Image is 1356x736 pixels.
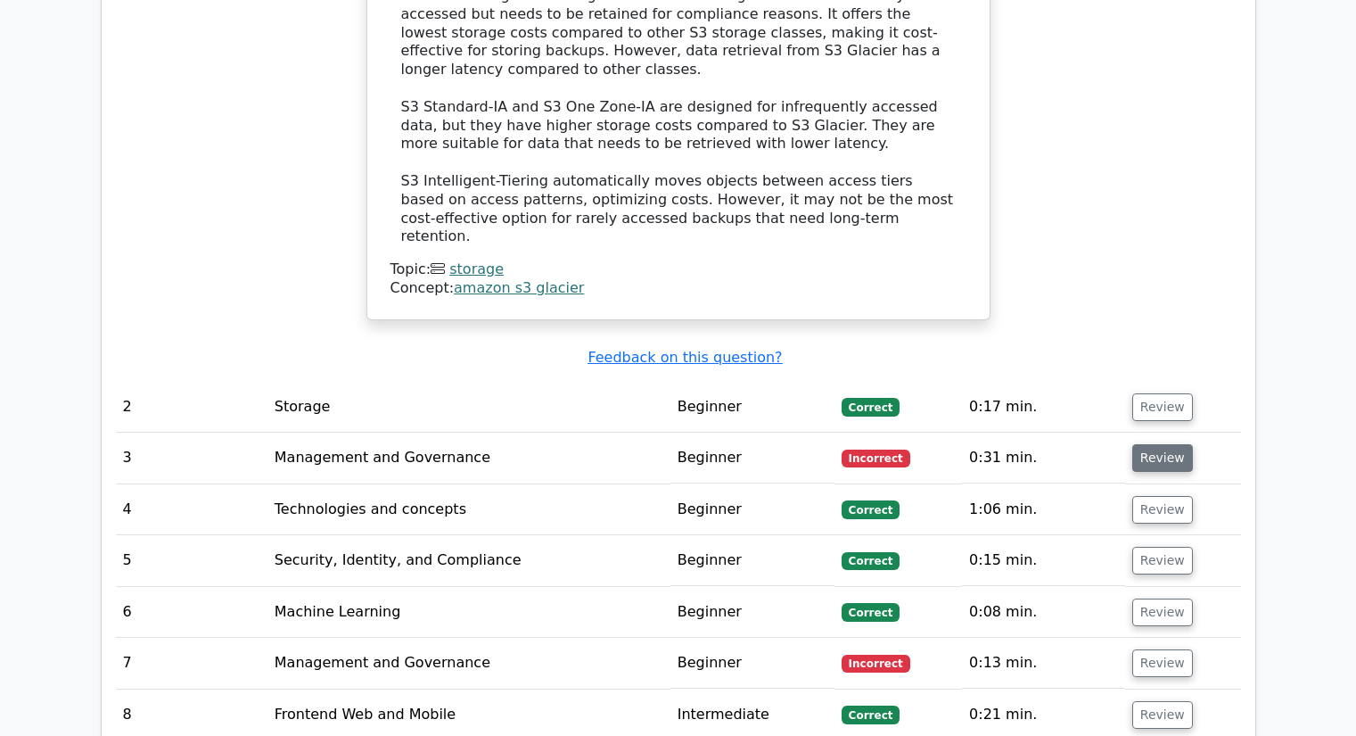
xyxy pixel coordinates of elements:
[670,382,834,433] td: Beginner
[390,279,966,298] div: Concept:
[267,382,670,433] td: Storage
[962,382,1125,433] td: 0:17 min.
[588,349,782,366] a: Feedback on this question?
[1132,599,1193,626] button: Review
[449,260,504,277] a: storage
[842,398,900,416] span: Correct
[842,500,900,518] span: Correct
[267,638,670,689] td: Management and Governance
[962,484,1125,535] td: 1:06 min.
[962,638,1125,689] td: 0:13 min.
[842,655,910,673] span: Incorrect
[670,638,834,689] td: Beginner
[1132,393,1193,421] button: Review
[267,535,670,586] td: Security, Identity, and Compliance
[962,433,1125,484] td: 0:31 min.
[267,587,670,638] td: Machine Learning
[842,552,900,570] span: Correct
[116,535,267,586] td: 5
[116,587,267,638] td: 6
[1132,547,1193,575] button: Review
[670,587,834,638] td: Beginner
[1132,444,1193,472] button: Review
[267,433,670,484] td: Management and Governance
[116,382,267,433] td: 2
[962,587,1125,638] td: 0:08 min.
[454,279,584,296] a: amazon s3 glacier
[116,484,267,535] td: 4
[842,450,910,467] span: Incorrect
[670,484,834,535] td: Beginner
[116,638,267,689] td: 7
[1132,649,1193,677] button: Review
[962,535,1125,586] td: 0:15 min.
[116,433,267,484] td: 3
[267,484,670,535] td: Technologies and concepts
[1132,496,1193,524] button: Review
[670,535,834,586] td: Beginner
[390,260,966,279] div: Topic:
[670,433,834,484] td: Beginner
[842,603,900,621] span: Correct
[842,706,900,724] span: Correct
[1132,701,1193,729] button: Review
